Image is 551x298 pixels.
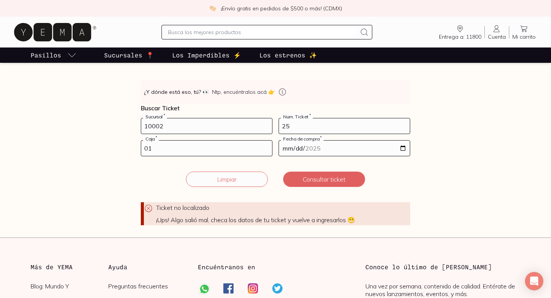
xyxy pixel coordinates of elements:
[172,51,241,60] p: Los Imperdibles ⚡️
[198,262,255,272] h3: Encuéntranos en
[488,33,506,40] span: Cuenta
[439,33,481,40] span: Entrega a: 11800
[281,136,324,142] label: Fecha de compra
[212,88,275,96] span: Ntp, encuéntralos acá 👉
[202,88,209,96] span: 👀
[141,104,410,112] p: Buscar Ticket
[171,47,243,63] a: Los Imperdibles ⚡️
[485,24,509,40] a: Cuenta
[168,28,356,37] input: Busca los mejores productos
[258,47,318,63] a: Los estrenos ✨
[509,24,539,40] a: Mi carrito
[103,47,155,63] a: Sucursales 📍
[436,24,484,40] a: Entrega a: 11800
[365,262,520,272] h3: Conoce lo último de [PERSON_NAME]
[141,118,272,134] input: 728
[525,272,543,290] div: Open Intercom Messenger
[156,204,209,211] span: Ticket no localizado
[279,141,410,156] input: 14-05-2023
[144,88,209,96] strong: ¿Y dónde está eso, tú?
[512,33,536,40] span: Mi carrito
[209,5,216,12] img: check
[31,282,108,290] a: Blog: Mundo Y
[143,136,159,142] label: Caja
[279,118,410,134] input: 123
[141,141,272,156] input: 03
[108,262,186,272] h3: Ayuda
[259,51,317,60] p: Los estrenos ✨
[186,172,268,187] button: Limpiar
[31,51,61,60] p: Pasillos
[29,47,78,63] a: pasillo-todos-link
[143,114,167,120] label: Sucursal
[281,114,313,120] label: Num. Ticket
[108,282,186,290] a: Preguntas frecuentes
[104,51,154,60] p: Sucursales 📍
[156,216,410,224] span: ¡Ups! Algo salió mal, checa los datos de tu ticket y vuelve a ingresarlos 😬
[365,282,520,298] p: Una vez por semana, contenido de calidad. Entérate de nuevos lanzamientos, eventos, y más.
[31,262,108,272] h3: Más de YEMA
[283,172,365,187] button: Consultar ticket
[221,5,342,12] p: ¡Envío gratis en pedidos de $500 o más! (CDMX)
